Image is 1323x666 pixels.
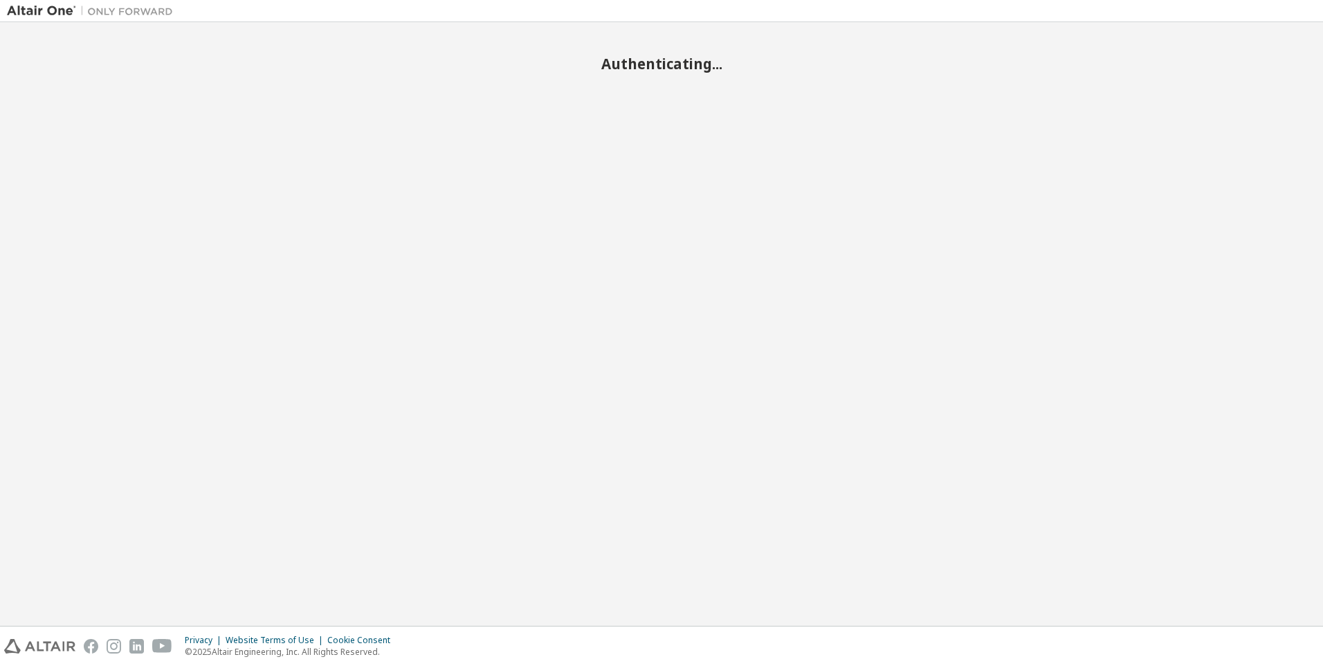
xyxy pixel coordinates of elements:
[152,639,172,654] img: youtube.svg
[327,635,399,646] div: Cookie Consent
[7,4,180,18] img: Altair One
[7,55,1316,73] h2: Authenticating...
[185,646,399,658] p: © 2025 Altair Engineering, Inc. All Rights Reserved.
[226,635,327,646] div: Website Terms of Use
[4,639,75,654] img: altair_logo.svg
[107,639,121,654] img: instagram.svg
[84,639,98,654] img: facebook.svg
[185,635,226,646] div: Privacy
[129,639,144,654] img: linkedin.svg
